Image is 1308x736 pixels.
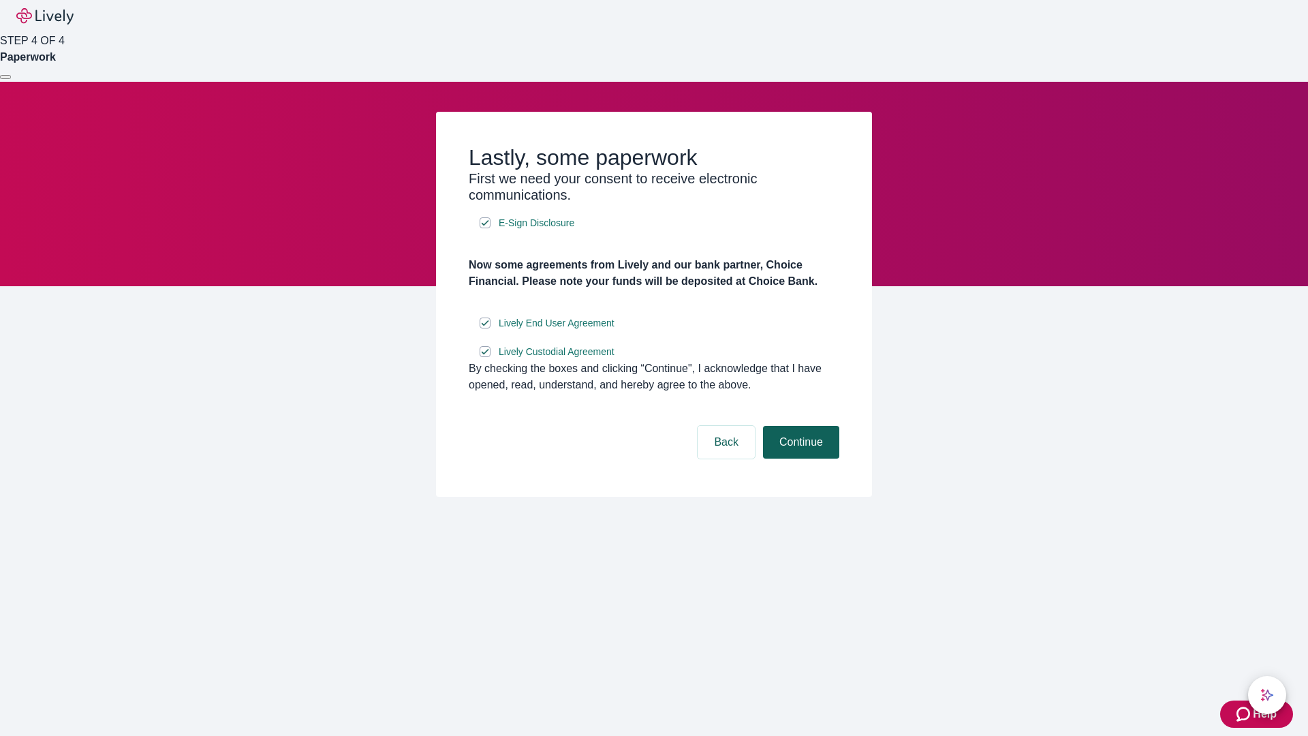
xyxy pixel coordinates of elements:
[1220,701,1293,728] button: Zendesk support iconHelp
[469,257,839,290] h4: Now some agreements from Lively and our bank partner, Choice Financial. Please note your funds wi...
[1236,706,1253,722] svg: Zendesk support icon
[496,315,617,332] a: e-sign disclosure document
[496,215,577,232] a: e-sign disclosure document
[499,345,614,359] span: Lively Custodial Agreement
[1260,688,1274,702] svg: Lively AI Assistant
[496,343,617,361] a: e-sign disclosure document
[499,316,614,331] span: Lively End User Agreement
[698,426,755,459] button: Back
[1248,676,1286,714] button: chat
[16,8,74,25] img: Lively
[469,361,839,393] div: By checking the boxes and clicking “Continue", I acknowledge that I have opened, read, understand...
[469,170,839,203] h3: First we need your consent to receive electronic communications.
[763,426,839,459] button: Continue
[1253,706,1277,722] span: Help
[469,144,839,170] h2: Lastly, some paperwork
[499,216,574,230] span: E-Sign Disclosure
